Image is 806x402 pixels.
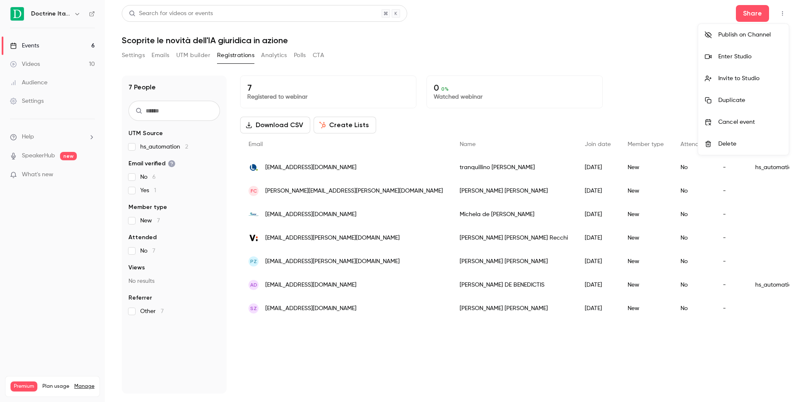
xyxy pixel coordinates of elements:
div: Cancel event [718,118,782,126]
div: Delete [718,140,782,148]
div: Invite to Studio [718,74,782,83]
div: Duplicate [718,96,782,104]
div: Publish on Channel [718,31,782,39]
div: Enter Studio [718,52,782,61]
